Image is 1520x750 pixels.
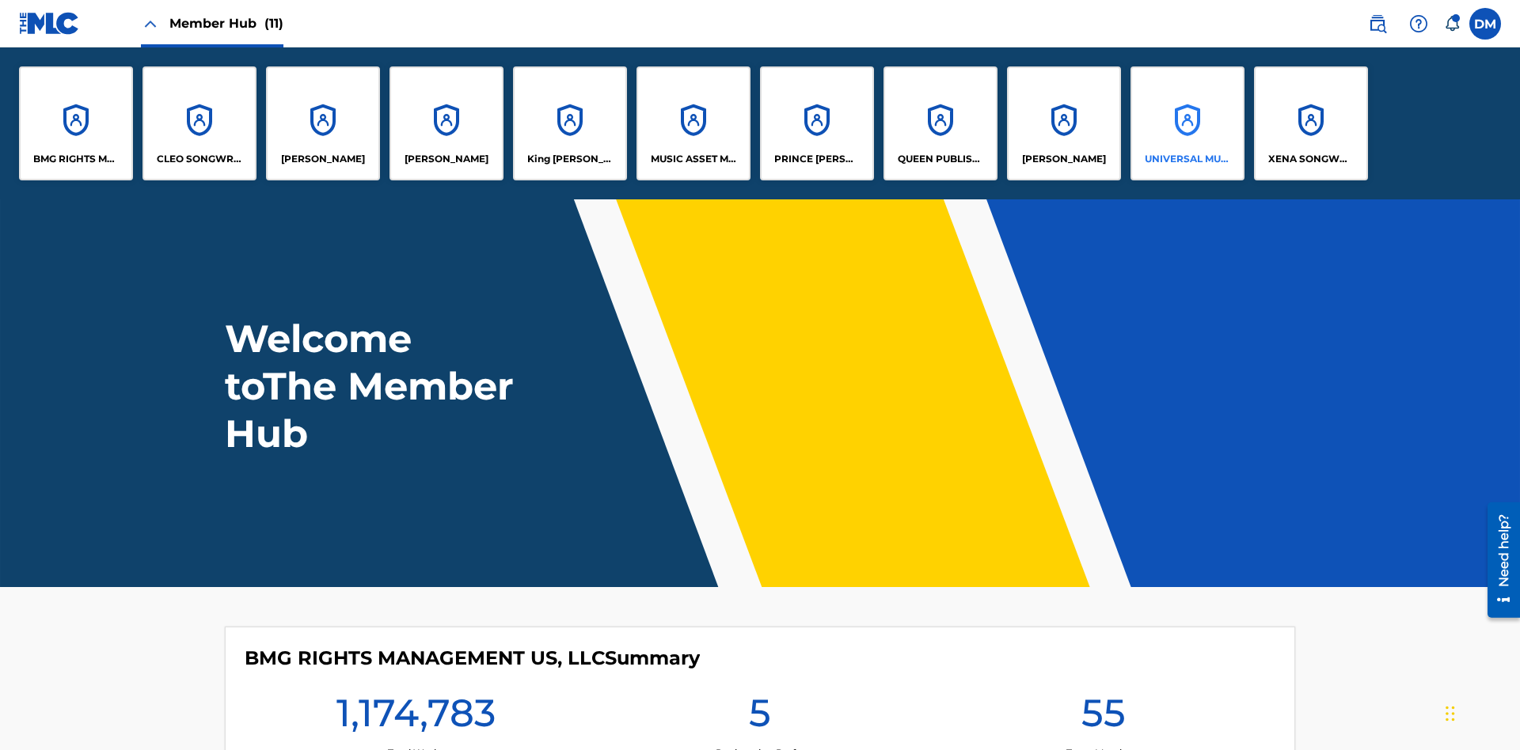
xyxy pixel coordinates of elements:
a: Accounts[PERSON_NAME] [389,66,503,180]
p: ELVIS COSTELLO [281,152,365,166]
a: Public Search [1362,8,1393,40]
a: AccountsMUSIC ASSET MANAGEMENT (MAM) [636,66,750,180]
div: Notifications [1444,16,1460,32]
p: QUEEN PUBLISHA [898,152,984,166]
p: XENA SONGWRITER [1268,152,1355,166]
a: AccountsQUEEN PUBLISHA [883,66,997,180]
iframe: Chat Widget [1441,674,1520,750]
p: BMG RIGHTS MANAGEMENT US, LLC [33,152,120,166]
h1: 55 [1081,689,1126,746]
div: User Menu [1469,8,1501,40]
p: King McTesterson [527,152,614,166]
p: RONALD MCTESTERSON [1022,152,1106,166]
h4: BMG RIGHTS MANAGEMENT US, LLC [245,646,700,670]
a: AccountsXENA SONGWRITER [1254,66,1368,180]
p: CLEO SONGWRITER [157,152,243,166]
span: Member Hub [169,14,283,32]
a: AccountsKing [PERSON_NAME] [513,66,627,180]
img: search [1368,14,1387,33]
div: Help [1403,8,1434,40]
a: AccountsUNIVERSAL MUSIC PUB GROUP [1130,66,1244,180]
img: Close [141,14,160,33]
a: Accounts[PERSON_NAME] [266,66,380,180]
p: UNIVERSAL MUSIC PUB GROUP [1145,152,1231,166]
span: (11) [264,16,283,31]
p: PRINCE MCTESTERSON [774,152,861,166]
iframe: Resource Center [1476,496,1520,626]
img: MLC Logo [19,12,80,35]
h1: 1,174,783 [336,689,496,746]
a: Accounts[PERSON_NAME] [1007,66,1121,180]
p: MUSIC ASSET MANAGEMENT (MAM) [651,152,737,166]
img: help [1409,14,1428,33]
div: Drag [1446,690,1455,737]
a: AccountsPRINCE [PERSON_NAME] [760,66,874,180]
a: AccountsCLEO SONGWRITER [142,66,256,180]
a: AccountsBMG RIGHTS MANAGEMENT US, LLC [19,66,133,180]
h1: Welcome to The Member Hub [225,315,521,457]
h1: 5 [749,689,771,746]
p: EYAMA MCSINGER [405,152,488,166]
